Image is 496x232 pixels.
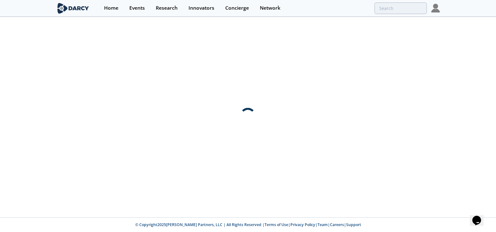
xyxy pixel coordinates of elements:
iframe: chat widget [470,207,490,226]
input: Advanced Search [374,2,427,14]
a: Careers [330,222,344,227]
div: Research [156,6,178,11]
div: Concierge [225,6,249,11]
img: Profile [431,4,440,12]
div: Events [129,6,145,11]
a: Support [346,222,361,227]
div: Network [260,6,280,11]
img: logo-wide.svg [56,3,90,14]
div: Innovators [188,6,214,11]
a: Team [317,222,328,227]
div: Home [104,6,118,11]
p: © Copyright 2025 [PERSON_NAME] Partners, LLC | All Rights Reserved | | | | | [17,222,479,228]
a: Terms of Use [265,222,288,227]
a: Privacy Policy [290,222,315,227]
